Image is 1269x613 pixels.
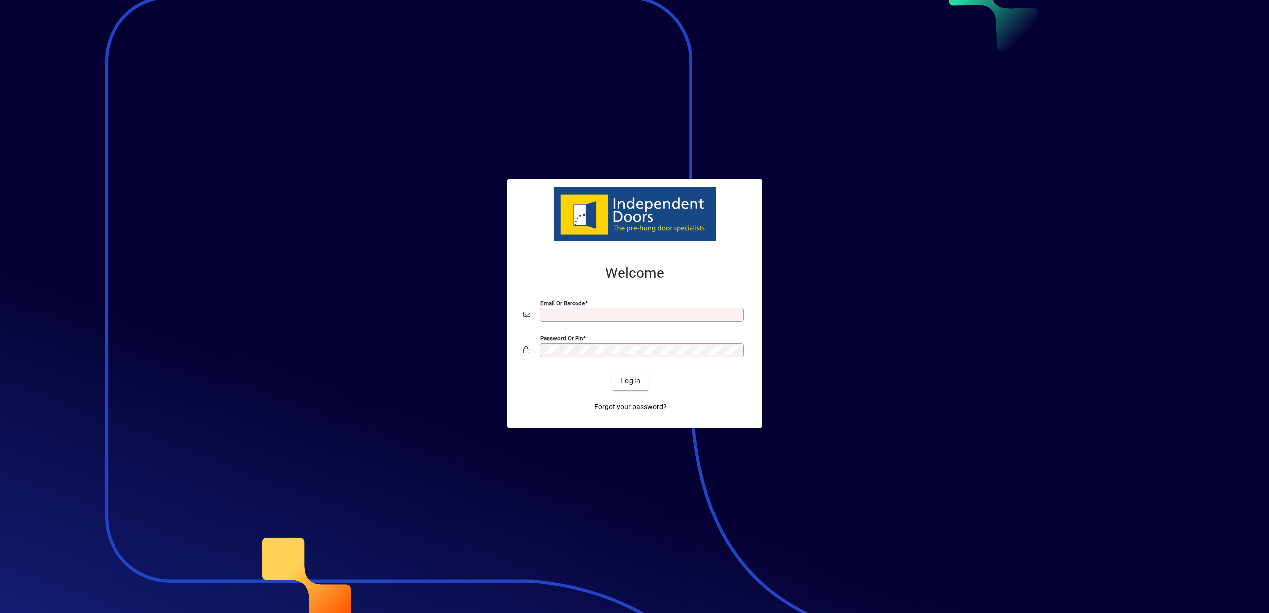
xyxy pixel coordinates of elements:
span: Forgot your password? [594,402,667,412]
button: Login [612,372,649,390]
a: Forgot your password? [590,398,671,416]
span: Login [620,376,641,386]
h2: Welcome [523,265,746,282]
mat-label: Email or Barcode [540,299,585,306]
mat-label: Password or Pin [540,334,583,341]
